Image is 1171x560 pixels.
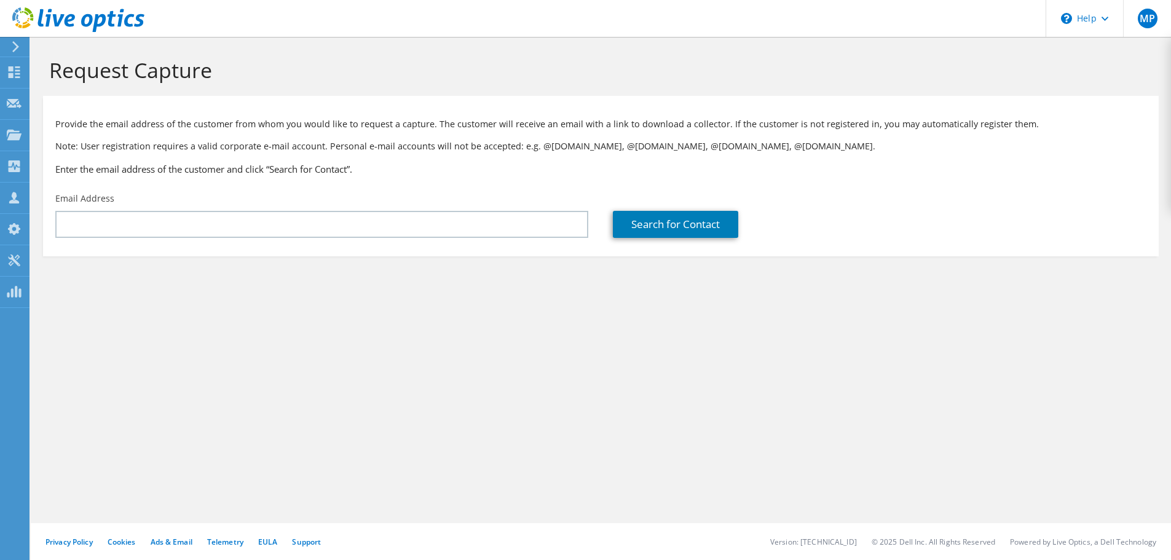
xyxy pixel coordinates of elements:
[55,140,1146,153] p: Note: User registration requires a valid corporate e-mail account. Personal e-mail accounts will ...
[872,537,995,547] li: © 2025 Dell Inc. All Rights Reserved
[207,537,243,547] a: Telemetry
[1010,537,1156,547] li: Powered by Live Optics, a Dell Technology
[770,537,857,547] li: Version: [TECHNICAL_ID]
[55,192,114,205] label: Email Address
[55,117,1146,131] p: Provide the email address of the customer from whom you would like to request a capture. The cust...
[45,537,93,547] a: Privacy Policy
[108,537,136,547] a: Cookies
[1061,13,1072,24] svg: \n
[292,537,321,547] a: Support
[151,537,192,547] a: Ads & Email
[613,211,738,238] a: Search for Contact
[49,57,1146,83] h1: Request Capture
[1138,9,1157,28] span: MP
[55,162,1146,176] h3: Enter the email address of the customer and click “Search for Contact”.
[258,537,277,547] a: EULA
